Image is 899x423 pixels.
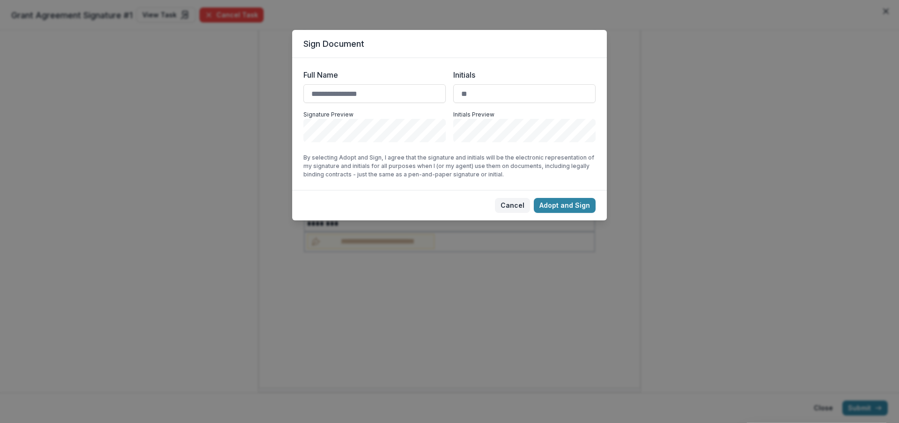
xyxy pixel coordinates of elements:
[303,69,440,80] label: Full Name
[495,198,530,213] button: Cancel
[534,198,596,213] button: Adopt and Sign
[292,30,607,58] header: Sign Document
[303,110,446,119] p: Signature Preview
[303,153,596,179] p: By selecting Adopt and Sign, I agree that the signature and initials will be the electronic repre...
[453,69,590,80] label: Initials
[453,110,596,119] p: Initials Preview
